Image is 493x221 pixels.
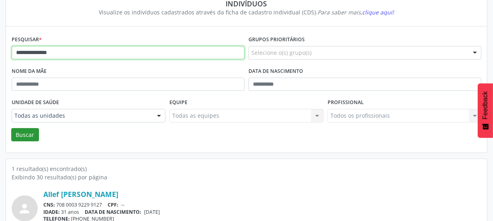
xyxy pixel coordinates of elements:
[249,65,303,78] label: Data de nascimento
[12,173,481,181] div: Exibindo 30 resultado(s) por página
[43,201,55,208] span: CNS:
[11,128,39,142] button: Buscar
[85,209,142,215] span: DATA DE NASCIMENTO:
[14,112,149,120] span: Todas as unidades
[12,96,59,109] label: Unidade de saúde
[144,209,160,215] span: [DATE]
[318,8,394,16] i: Para saber mais,
[363,8,394,16] span: clique aqui!
[482,91,489,119] span: Feedback
[478,83,493,138] button: Feedback - Mostrar pesquisa
[43,190,118,199] a: Allef [PERSON_NAME]
[43,201,481,208] div: 708 0003 9229 9127
[12,65,47,78] label: Nome da mãe
[43,209,481,215] div: 31 anos
[17,8,476,16] div: Visualize os indivíduos cadastrados através da ficha de cadastro individual (CDS).
[108,201,119,208] span: CPF:
[249,34,305,46] label: Grupos prioritários
[12,34,42,46] label: Pesquisar
[43,209,60,215] span: IDADE:
[328,96,364,109] label: Profissional
[169,96,187,109] label: Equipe
[12,165,481,173] div: 1 resultado(s) encontrado(s)
[251,48,312,57] span: Selecione o(s) grupo(s)
[121,201,124,208] span: --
